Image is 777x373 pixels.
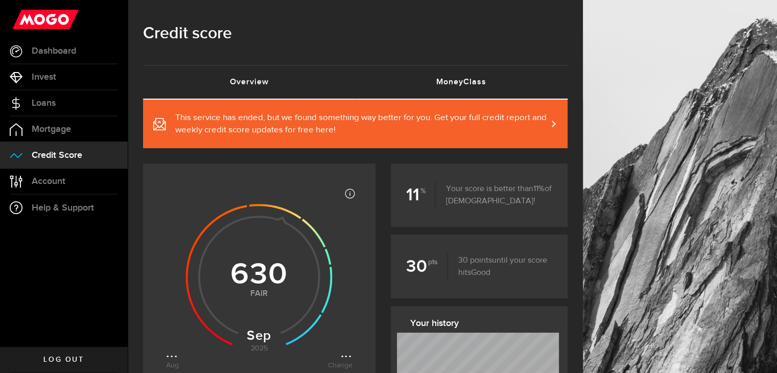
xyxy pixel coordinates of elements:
[533,185,545,193] span: 11
[143,66,356,99] a: Overview
[32,177,65,186] span: Account
[32,46,76,56] span: Dashboard
[43,356,84,363] span: Log out
[436,183,552,207] p: Your score is better than of [DEMOGRAPHIC_DATA]!
[448,254,552,279] p: until your score hits
[143,65,568,100] ul: Tabs Navigation
[406,253,448,281] b: 30
[32,73,56,82] span: Invest
[8,4,39,35] button: Open LiveChat chat widget
[410,315,555,332] h3: Your history
[143,100,568,148] a: This service has ended, but we found something way better for you. Get your full credit report an...
[32,151,82,160] span: Credit Score
[406,181,436,209] b: 11
[175,112,547,136] span: This service has ended, but we found something way better for you. Get your full credit report an...
[32,203,94,213] span: Help & Support
[32,125,71,134] span: Mortgage
[356,66,568,99] a: MoneyClass
[143,20,568,47] h1: Credit score
[458,257,492,265] span: 30 points
[32,99,56,108] span: Loans
[471,269,490,277] span: Good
